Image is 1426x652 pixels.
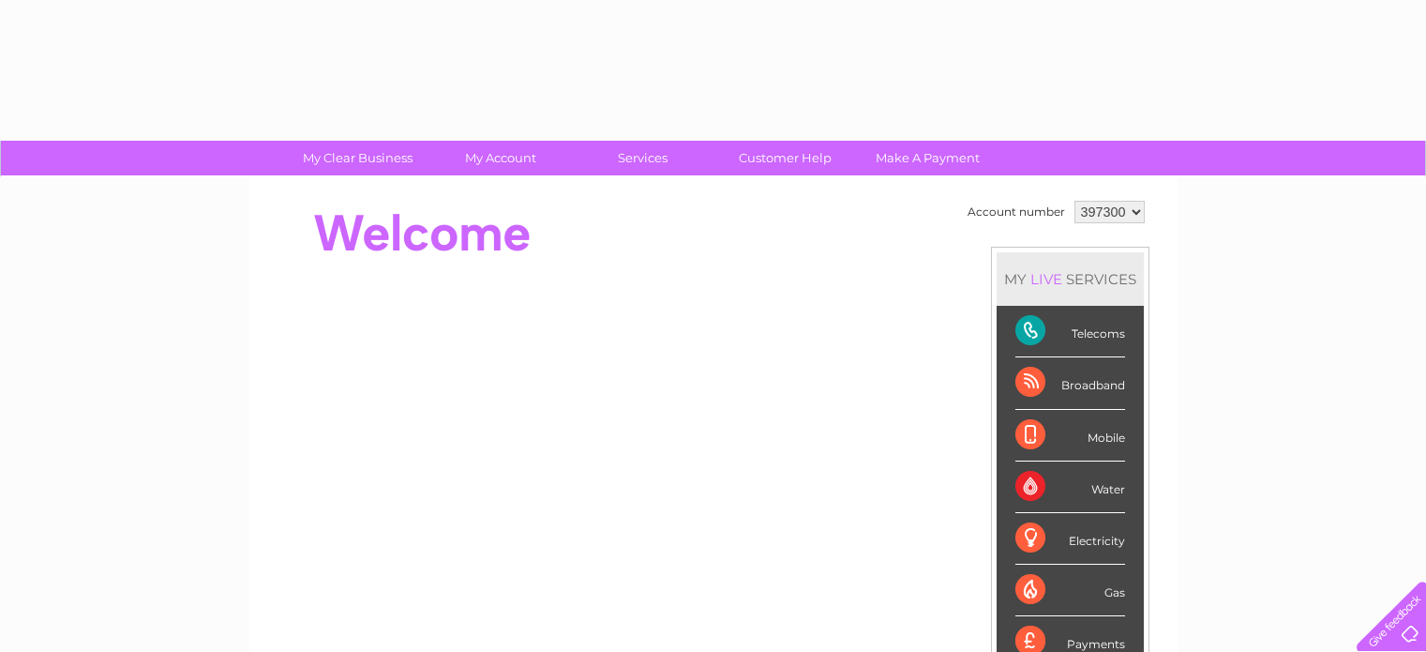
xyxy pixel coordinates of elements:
[1015,462,1125,513] div: Water
[1015,565,1125,616] div: Gas
[997,252,1144,306] div: MY SERVICES
[1015,306,1125,357] div: Telecoms
[1015,410,1125,462] div: Mobile
[280,141,435,175] a: My Clear Business
[1015,513,1125,565] div: Electricity
[1015,357,1125,409] div: Broadband
[1027,270,1066,288] div: LIVE
[963,196,1070,228] td: Account number
[708,141,863,175] a: Customer Help
[423,141,578,175] a: My Account
[850,141,1005,175] a: Make A Payment
[565,141,720,175] a: Services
